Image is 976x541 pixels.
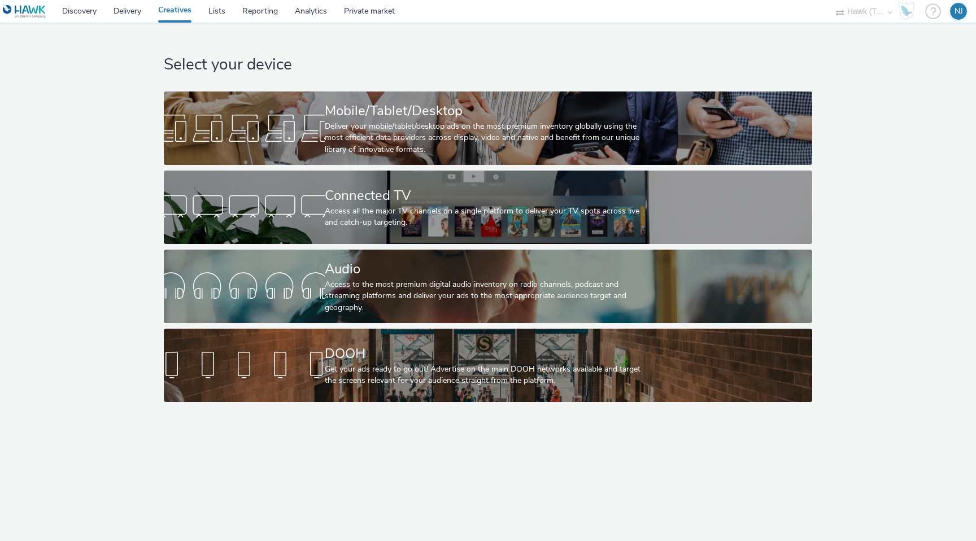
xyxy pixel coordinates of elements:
a: Connected TVAccess all the major TV channels on a single platform to deliver your TV spots across... [164,171,812,244]
div: Access to the most premium digital audio inventory on radio channels, podcast and streaming platf... [325,279,647,313]
a: AudioAccess to the most premium digital audio inventory on radio channels, podcast and streaming ... [164,250,812,323]
div: Connected TV [325,186,647,206]
div: Get your ads ready to go out! Advertise on the main DOOH networks available and target the screen... [325,364,647,387]
div: Access all the major TV channels on a single platform to deliver your TV spots across live and ca... [325,206,647,229]
div: NJ [955,3,963,20]
a: DOOHGet your ads ready to go out! Advertise on the main DOOH networks available and target the sc... [164,329,812,402]
div: Deliver your mobile/tablet/desktop ads on the most premium inventory globally using the most effi... [325,121,647,155]
div: Audio [325,259,647,279]
h1: Select your device [164,54,812,76]
img: undefined Logo [3,5,46,19]
div: Mobile/Tablet/Desktop [325,101,647,121]
div: DOOH [325,344,647,364]
a: Hawk Academy [898,2,920,20]
img: Hawk Academy [898,2,915,20]
a: Mobile/Tablet/DesktopDeliver your mobile/tablet/desktop ads on the most premium inventory globall... [164,91,812,165]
